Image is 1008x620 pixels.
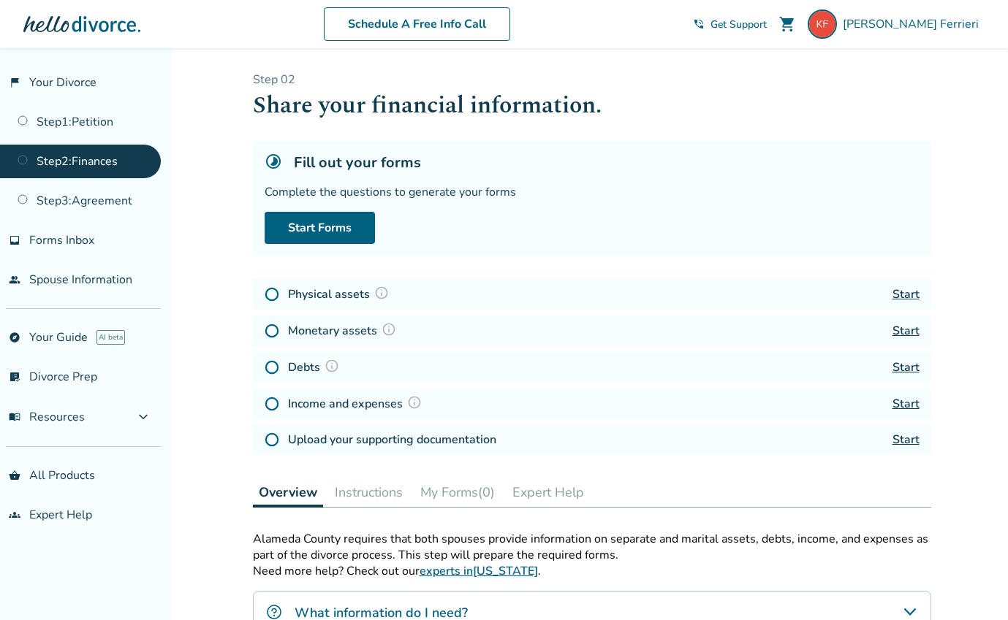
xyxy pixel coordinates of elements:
h4: Upload your supporting documentation [288,431,496,448]
h4: Monetary assets [288,321,401,340]
span: expand_more [134,408,152,426]
span: inbox [9,234,20,246]
a: Start [893,359,920,375]
img: Not Started [265,432,279,447]
span: explore [9,332,20,343]
span: Get Support [710,18,767,31]
a: Schedule A Free Info Call [324,7,510,41]
p: Need more help? Check out our . [253,563,931,579]
img: Not Started [265,397,279,411]
span: menu_book [9,411,20,423]
a: Start [893,432,920,448]
h4: Debts [288,358,344,377]
a: Start Forms [265,212,375,244]
a: Start [893,323,920,339]
h5: Fill out your forms [294,153,421,172]
span: flag_2 [9,77,20,88]
button: Overview [253,478,323,508]
img: Not Started [265,287,279,302]
a: experts in[US_STATE] [420,563,538,579]
span: [PERSON_NAME] Ferrieri [843,16,985,32]
button: My Forms(0) [414,478,501,507]
img: kmasquith@gmail.com [808,9,837,39]
h4: Physical assets [288,285,393,304]
span: Forms Inbox [29,232,94,248]
img: Not Started [265,360,279,375]
img: Question Mark [374,286,389,300]
img: Question Mark [382,322,396,337]
span: people [9,274,20,286]
a: Start [893,286,920,302]
iframe: Chat Widget [935,550,1008,620]
span: groups [9,509,20,521]
img: Question Mark [407,395,422,410]
h1: Share your financial information. [253,88,931,123]
p: Alameda County requires that both spouses provide information on separate and marital assets, deb... [253,531,931,563]
button: Expert Help [507,478,590,507]
a: phone_in_talkGet Support [693,18,767,31]
a: Start [893,396,920,412]
img: Not Started [265,324,279,338]
span: shopping_cart [778,15,796,33]
h4: Income and expenses [288,394,426,413]
p: Step 0 2 [253,72,931,88]
img: Question Mark [325,359,339,373]
span: list_alt_check [9,371,20,383]
span: AI beta [96,330,125,345]
div: Complete the questions to generate your forms [265,184,920,200]
span: shopping_basket [9,470,20,481]
button: Instructions [329,478,409,507]
span: phone_in_talk [693,18,705,30]
span: Resources [9,409,85,425]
